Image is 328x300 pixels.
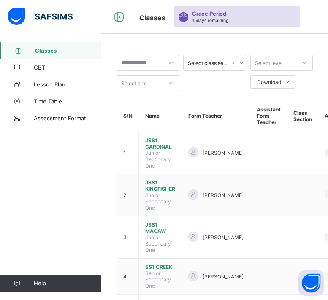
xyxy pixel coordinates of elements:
span: [PERSON_NAME] [203,150,244,156]
td: 3 [117,216,139,259]
span: Senior Secondary One [145,270,171,289]
span: 15 days remaining [192,18,228,23]
span: [PERSON_NAME] [203,192,244,198]
span: Junior Secondary One [145,150,171,169]
td: 2 [117,174,139,216]
span: JSS1 KINGFISHER [145,179,175,192]
span: CBT [34,64,101,71]
span: Classes [35,47,101,54]
span: Help [34,280,101,286]
span: [PERSON_NAME] [203,234,244,241]
span: SS1 CREEK [145,264,175,270]
span: [PERSON_NAME] [203,273,244,280]
span: Junior Secondary One [145,234,171,253]
span: Junior Secondary One [145,192,171,211]
th: Form Teacher [182,100,250,132]
div: Select level [255,55,283,71]
div: Select arm [121,75,146,91]
span: JSS1 CARDINAL [145,137,175,150]
span: Time Table [34,98,101,105]
span: Lesson Plan [34,81,101,88]
span: JSS1 MACAW [145,222,175,234]
span: Grace Period [192,11,226,17]
img: sticker-purple.71386a28dfed39d6af7621340158ba97.svg [178,12,189,22]
th: Name [139,100,182,132]
th: Assistant Form Teacher [250,100,287,132]
img: safsims [8,8,73,25]
button: Open asap [298,270,324,296]
th: Class Section [287,100,318,132]
span: Classes [139,14,165,22]
td: 1 [117,132,139,174]
th: S/N [117,100,139,132]
div: Select class section [188,60,230,66]
span: Assessment Format [34,115,101,122]
span: Download [257,79,281,85]
td: 4 [117,259,139,295]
